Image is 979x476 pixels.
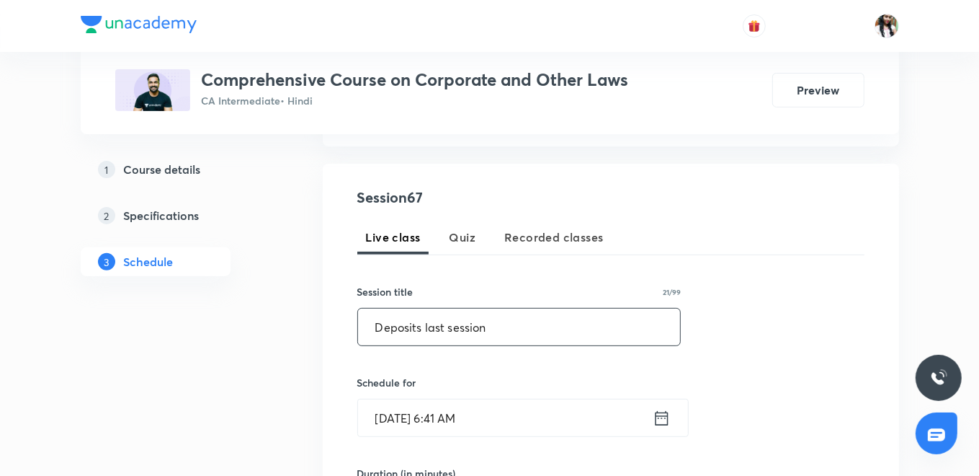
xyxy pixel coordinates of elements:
h5: Course details [124,161,201,178]
h6: Schedule for [357,375,681,390]
img: Bismita Dutta [875,14,899,38]
span: Live class [366,229,421,246]
img: avatar [748,19,761,32]
h3: Comprehensive Course on Corporate and Other Laws [202,69,629,90]
span: Quiz [450,229,476,246]
h6: Session title [357,284,413,299]
h5: Specifications [124,207,200,224]
a: 2Specifications [81,201,277,230]
input: A great title is short, clear and descriptive [358,309,681,345]
a: Company Logo [81,16,197,37]
p: 21/99 [663,288,681,296]
h5: Schedule [124,253,174,270]
button: avatar [743,14,766,38]
p: 1 [98,161,115,178]
img: Company Logo [81,16,197,33]
h4: Session 67 [357,187,620,208]
p: CA Intermediate • Hindi [202,93,629,108]
a: 1Course details [81,155,277,184]
span: Recorded classes [504,229,603,246]
p: 2 [98,207,115,224]
img: ttu [930,369,947,387]
p: 3 [98,253,115,270]
button: Preview [772,73,864,107]
img: E57EAEE8-2476-4C23-AB7B-8B02F6C60FD8_plus.png [115,69,190,111]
